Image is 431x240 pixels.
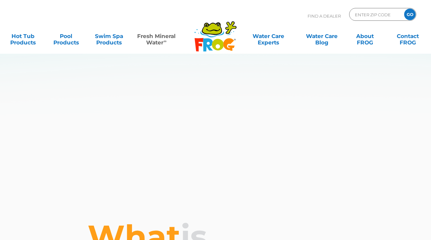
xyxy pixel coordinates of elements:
[136,30,177,43] a: Fresh MineralWater∞
[404,9,416,20] input: GO
[6,30,40,43] a: Hot TubProducts
[391,30,425,43] a: ContactFROG
[191,13,240,52] img: Frog Products Logo
[305,30,339,43] a: Water CareBlog
[241,30,295,43] a: Water CareExperts
[308,8,341,24] p: Find A Dealer
[348,30,382,43] a: AboutFROG
[92,30,126,43] a: Swim SpaProducts
[50,30,83,43] a: PoolProducts
[163,39,166,43] sup: ∞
